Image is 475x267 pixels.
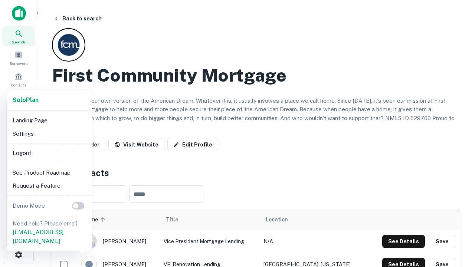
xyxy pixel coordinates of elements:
p: Demo Mode [10,201,48,210]
p: Need help? Please email [13,219,86,245]
li: See Product Roadmap [10,166,89,179]
a: SoloPlan [13,96,39,105]
li: Request a Feature [10,179,89,192]
a: [EMAIL_ADDRESS][DOMAIN_NAME] [13,229,63,244]
strong: Solo Plan [13,96,39,103]
li: Logout [10,146,89,160]
li: Landing Page [10,114,89,127]
iframe: Chat Widget [438,184,475,220]
li: Settings [10,127,89,141]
